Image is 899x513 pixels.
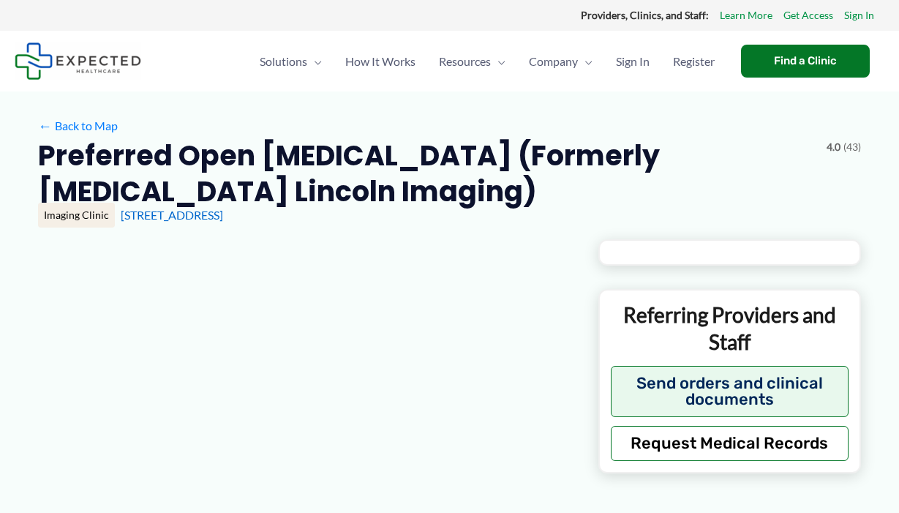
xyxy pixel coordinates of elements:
a: ←Back to Map [38,115,118,137]
a: [STREET_ADDRESS] [121,208,223,222]
a: Get Access [783,6,833,25]
span: ← [38,119,52,132]
h2: Preferred Open [MEDICAL_DATA] (Formerly [MEDICAL_DATA] Lincoln Imaging) [38,138,815,210]
a: Sign In [844,6,874,25]
a: CompanyMenu Toggle [517,36,604,87]
a: Sign In [604,36,661,87]
span: (43) [843,138,861,157]
a: ResourcesMenu Toggle [427,36,517,87]
span: Register [673,36,715,87]
span: Menu Toggle [578,36,593,87]
span: Company [529,36,578,87]
strong: Providers, Clinics, and Staff: [581,9,709,21]
span: How It Works [345,36,415,87]
span: Menu Toggle [307,36,322,87]
a: Find a Clinic [741,45,870,78]
button: Send orders and clinical documents [611,366,849,417]
span: Sign In [616,36,650,87]
p: Referring Providers and Staff [611,302,849,355]
span: Menu Toggle [491,36,505,87]
a: Register [661,36,726,87]
img: Expected Healthcare Logo - side, dark font, small [15,42,141,80]
a: Learn More [720,6,772,25]
span: Resources [439,36,491,87]
span: 4.0 [827,138,840,157]
a: SolutionsMenu Toggle [248,36,334,87]
div: Imaging Clinic [38,203,115,228]
a: How It Works [334,36,427,87]
nav: Primary Site Navigation [248,36,726,87]
button: Request Medical Records [611,426,849,461]
span: Solutions [260,36,307,87]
